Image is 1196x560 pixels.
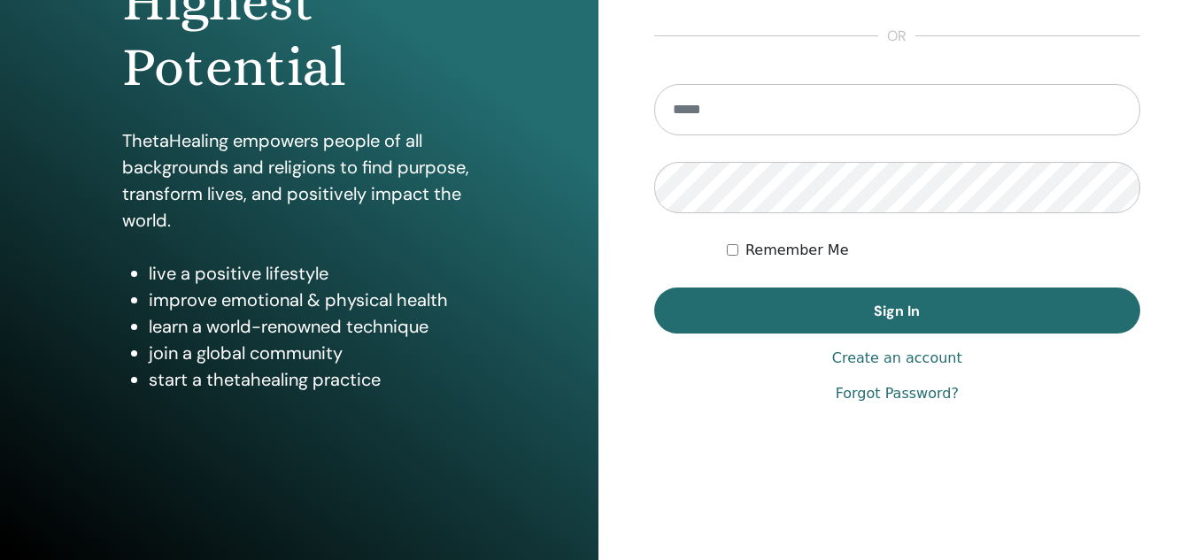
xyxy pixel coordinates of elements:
[654,288,1141,334] button: Sign In
[836,383,959,404] a: Forgot Password?
[149,260,476,287] li: live a positive lifestyle
[832,348,962,369] a: Create an account
[149,287,476,313] li: improve emotional & physical health
[727,240,1140,261] div: Keep me authenticated indefinitely or until I manually logout
[745,240,849,261] label: Remember Me
[149,366,476,393] li: start a thetahealing practice
[149,313,476,340] li: learn a world-renowned technique
[149,340,476,366] li: join a global community
[878,26,915,47] span: or
[874,302,920,320] span: Sign In
[122,127,476,234] p: ThetaHealing empowers people of all backgrounds and religions to find purpose, transform lives, a...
